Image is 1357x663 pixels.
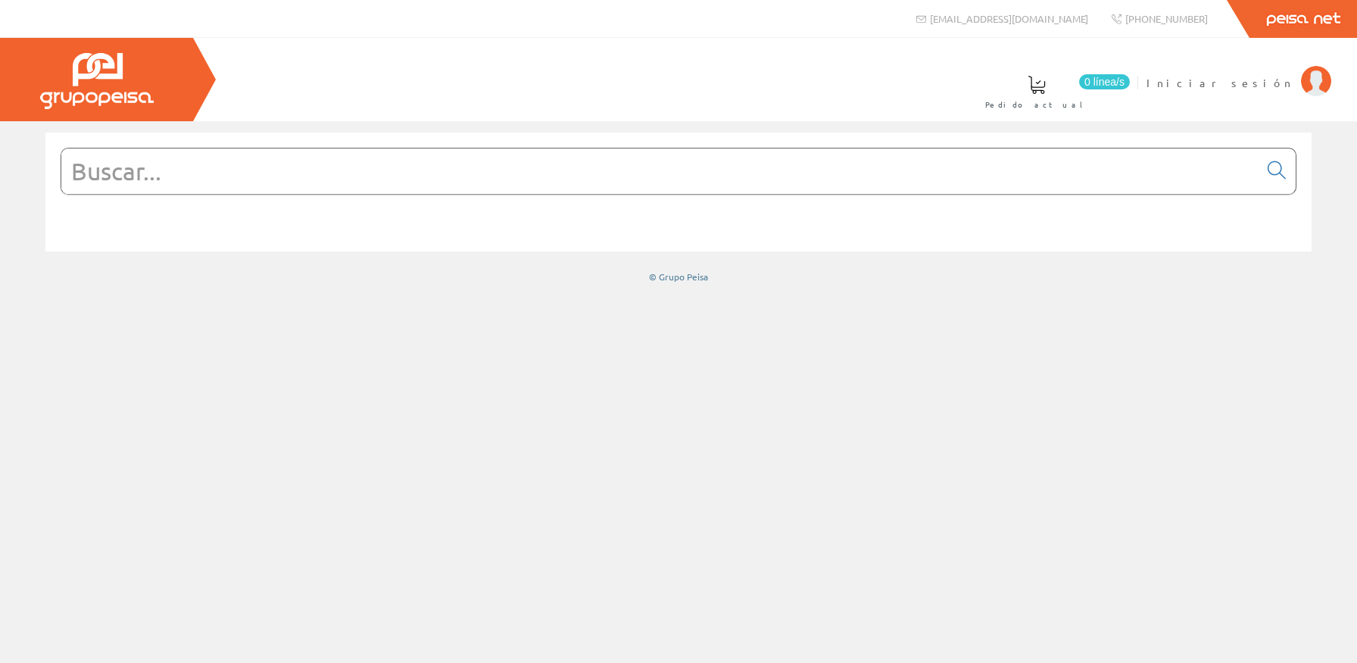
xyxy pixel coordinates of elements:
span: Iniciar sesión [1146,75,1293,90]
span: [PHONE_NUMBER] [1125,12,1208,25]
a: Iniciar sesión [1146,63,1331,77]
input: Buscar... [61,149,1259,194]
span: Pedido actual [985,97,1088,112]
img: Grupo Peisa [40,53,154,109]
div: © Grupo Peisa [45,271,1312,283]
span: 0 línea/s [1079,74,1130,89]
span: [EMAIL_ADDRESS][DOMAIN_NAME] [930,12,1088,25]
